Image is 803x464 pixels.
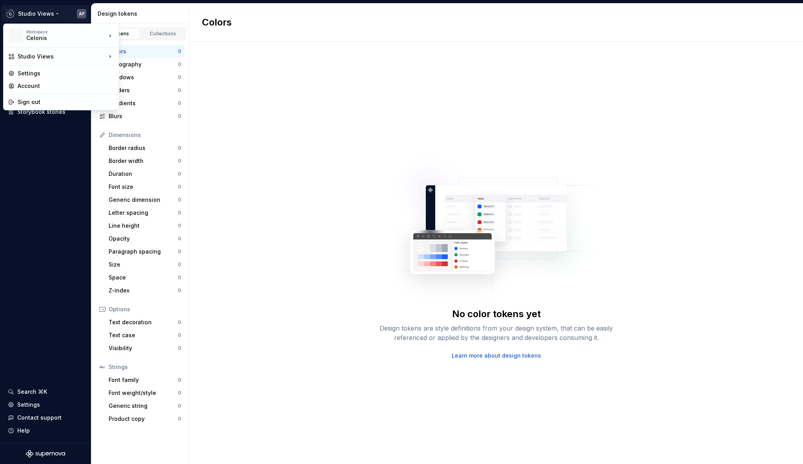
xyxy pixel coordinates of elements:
div: Celonis [26,34,93,42]
div: Settings [18,69,114,77]
div: Studio Views [18,53,106,60]
div: Workspace [26,29,106,34]
img: f5634f2a-3c0d-4c0b-9dc3-3862a3e014c7.png [9,29,23,43]
div: Account [18,82,114,90]
div: Sign out [18,98,114,106]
